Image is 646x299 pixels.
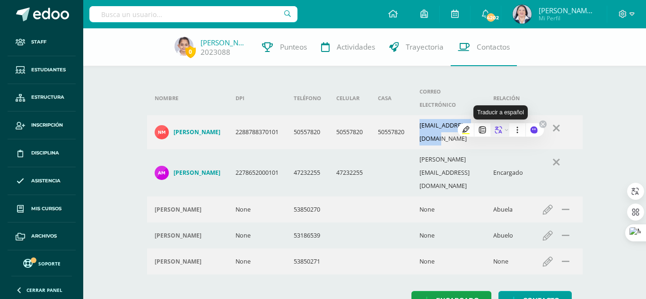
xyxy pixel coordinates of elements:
th: Nombre [147,81,228,115]
span: Soporte [38,260,61,267]
span: [PERSON_NAME][US_STATE] [539,6,595,15]
a: Estudiantes [8,56,76,84]
td: None [486,248,531,274]
div: Gilberto Morales Guerra [155,258,220,265]
a: Soporte [11,256,72,269]
a: Estructura [8,84,76,112]
input: Busca un usuario... [89,6,297,22]
a: Punteos [255,28,314,66]
span: Cerrar panel [26,287,62,293]
h4: [PERSON_NAME] [155,206,201,214]
div: Mirian Guerra [155,206,220,214]
a: Mis cursos [8,195,76,223]
td: 2288788370101 [228,115,286,149]
a: [PERSON_NAME] [155,166,220,180]
td: 47232255 [329,149,370,196]
h4: [PERSON_NAME] [174,128,220,136]
a: Staff [8,28,76,56]
th: Relación [486,81,531,115]
a: Actividades [314,28,382,66]
img: 5a774cf74ffb670db1c407c0e94b466d.png [175,37,193,56]
th: Teléfono [286,81,329,115]
span: Mi Perfil [539,14,595,22]
td: None [228,222,286,248]
td: 2278652000101 [228,149,286,196]
th: DPI [228,81,286,115]
span: Inscripción [31,121,63,129]
h4: [PERSON_NAME] [155,232,201,239]
td: [PERSON_NAME][EMAIL_ADDRESS][DOMAIN_NAME] [412,149,486,196]
td: 53850270 [286,196,329,222]
span: Contactos [477,42,510,52]
h4: [PERSON_NAME] [155,258,201,265]
a: Inscripción [8,111,76,139]
td: 53186539 [286,222,329,248]
span: Estructura [31,94,64,101]
td: 50557820 [286,115,329,149]
td: Encargado [486,149,531,196]
span: Archivos [31,232,57,240]
a: Contactos [451,28,517,66]
span: Asistencia [31,177,61,185]
span: Actividades [337,42,375,52]
a: 2023088 [201,47,230,57]
a: Archivos [8,222,76,250]
td: None [228,248,286,274]
span: 0 [185,46,196,58]
td: 50557820 [370,115,412,149]
a: Trayectoria [382,28,451,66]
h4: [PERSON_NAME] [174,169,220,177]
td: None [412,196,486,222]
span: Trayectoria [406,42,444,52]
td: [EMAIL_ADDRESS][DOMAIN_NAME] [412,115,486,149]
span: Disciplina [31,149,59,157]
th: Correo electrónico [412,81,486,115]
td: 53850271 [286,248,329,274]
td: None [228,196,286,222]
a: Disciplina [8,139,76,167]
td: 50557820 [329,115,370,149]
img: 91010995ba55083ab2a46da906f26f18.png [513,5,532,24]
span: Punteos [280,42,307,52]
td: Abuela [486,196,531,222]
span: Estudiantes [31,66,66,74]
span: Mis cursos [31,205,61,213]
a: Asistencia [8,167,76,195]
td: 47232255 [286,149,329,196]
a: [PERSON_NAME] [155,125,220,139]
th: Casa [370,81,412,115]
img: 392d62cab3fe3f7ce9d2d3575ce78c55.png [155,125,169,139]
div: Gilberto Morales [155,232,220,239]
span: Staff [31,38,46,46]
td: None [412,248,486,274]
td: None [412,222,486,248]
span: 4202 [486,12,496,23]
a: [PERSON_NAME] [201,38,248,47]
td: Abuelo [486,222,531,248]
img: 40894e5b2e608bd761d7c04bccbafb3b.png [155,166,169,180]
th: Celular [329,81,370,115]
